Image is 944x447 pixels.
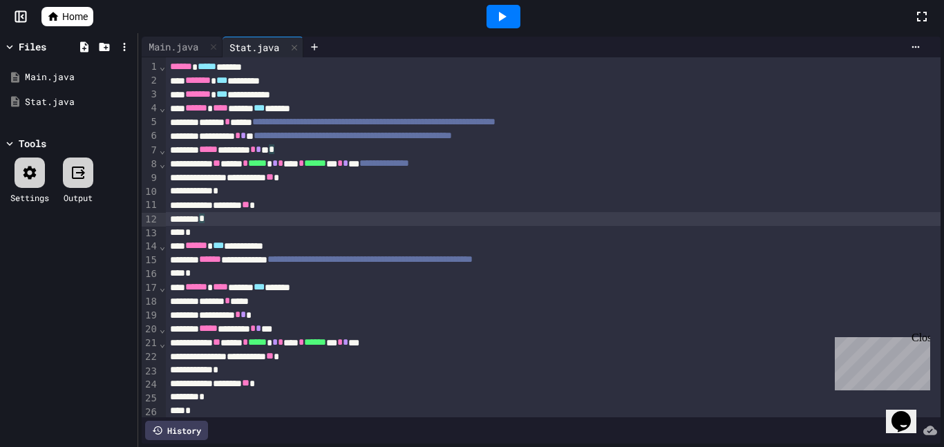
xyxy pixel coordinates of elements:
[159,61,166,72] span: Fold line
[10,191,49,204] div: Settings
[142,336,159,350] div: 21
[142,60,159,74] div: 1
[41,7,93,26] a: Home
[142,254,159,267] div: 15
[142,102,159,115] div: 4
[142,365,159,379] div: 23
[142,185,159,199] div: 10
[142,240,159,254] div: 14
[159,102,166,113] span: Fold line
[142,378,159,392] div: 24
[142,37,223,57] div: Main.java
[159,338,166,349] span: Fold line
[19,136,46,151] div: Tools
[142,88,159,102] div: 3
[142,144,159,158] div: 7
[6,6,95,88] div: Chat with us now!Close
[64,191,93,204] div: Output
[142,295,159,309] div: 18
[142,213,159,227] div: 12
[142,227,159,240] div: 13
[142,158,159,171] div: 8
[142,115,159,129] div: 5
[142,171,159,185] div: 9
[145,421,208,440] div: History
[159,282,166,293] span: Fold line
[223,37,303,57] div: Stat.java
[142,309,159,323] div: 19
[159,144,166,155] span: Fold line
[829,332,930,390] iframe: chat widget
[142,198,159,212] div: 11
[159,158,166,169] span: Fold line
[142,267,159,281] div: 16
[25,95,133,109] div: Stat.java
[159,240,166,251] span: Fold line
[142,129,159,143] div: 6
[142,323,159,336] div: 20
[142,281,159,295] div: 17
[886,392,930,433] iframe: chat widget
[142,350,159,364] div: 22
[25,70,133,84] div: Main.java
[19,39,46,54] div: Files
[159,323,166,334] span: Fold line
[223,40,286,55] div: Stat.java
[142,74,159,88] div: 2
[142,406,159,419] div: 26
[142,39,205,54] div: Main.java
[142,392,159,406] div: 25
[62,10,88,23] span: Home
